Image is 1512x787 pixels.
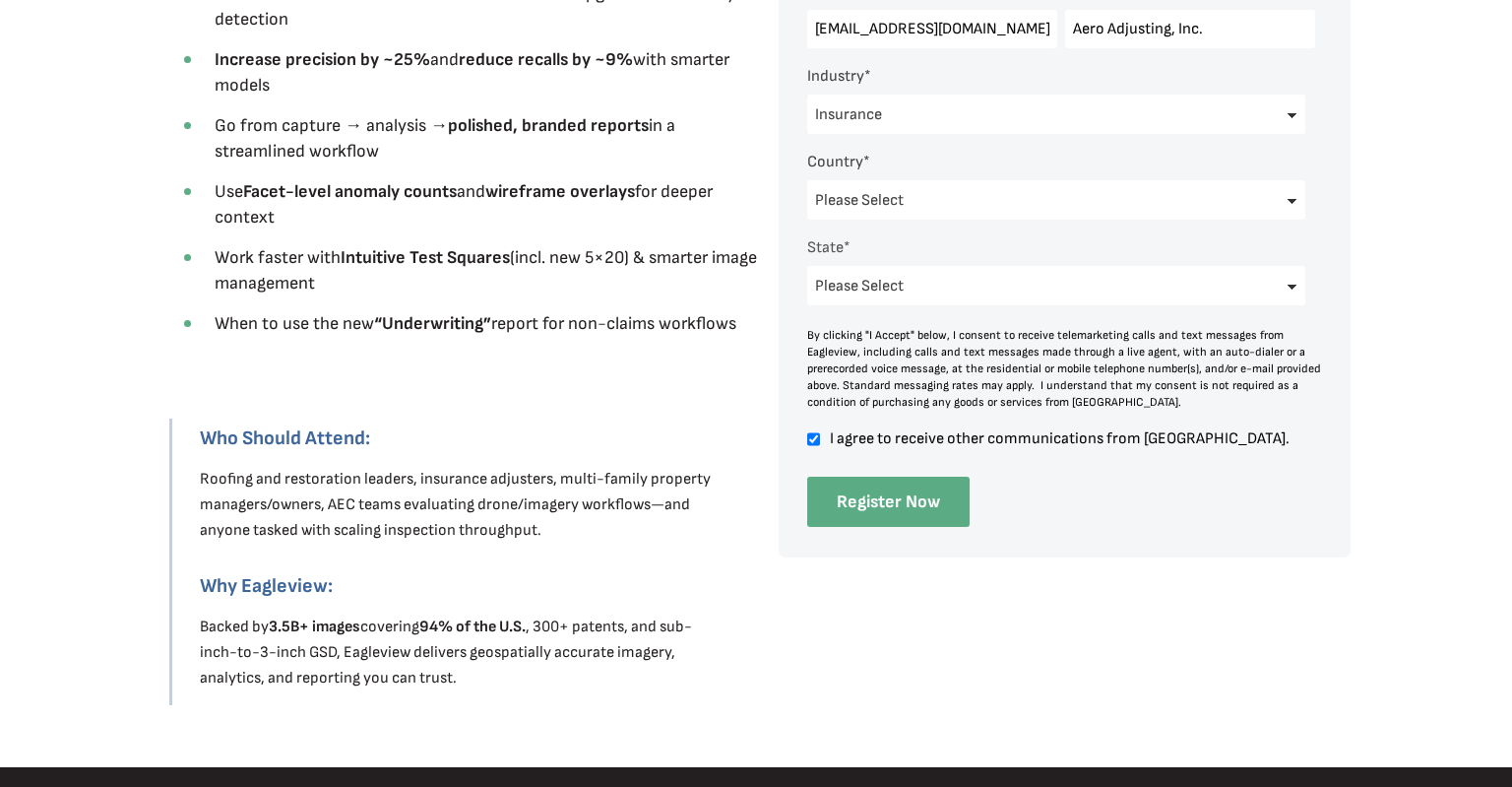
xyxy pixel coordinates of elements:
[807,477,970,527] input: Register Now
[215,115,675,162] span: Go from capture → analysis → in a streamlined workflow
[200,574,333,598] strong: Why Eagleview:
[807,153,863,171] span: Country
[459,49,633,70] strong: reduce recalls by ~9%
[485,181,635,202] strong: wireframe overlays
[269,618,360,636] strong: 3.5B+ images
[827,430,1315,447] span: I agree to receive other communications from [GEOGRAPHIC_DATA].
[341,247,510,268] strong: Intuitive Test Squares
[807,238,844,257] span: State
[215,313,736,334] span: When to use the new report for non-claims workflows
[215,247,757,294] span: Work faster with (incl. new 5×20) & smarter image management
[200,426,370,450] strong: Who Should Attend:
[200,618,692,688] span: Backed by covering , 300+ patents, and sub-inch-to-3-inch GSD, Eagleview delivers geospatially ac...
[448,115,649,136] strong: polished, branded reports
[419,618,526,636] strong: 94% of the U.S.
[215,181,713,228] span: Use and for deeper context
[374,313,491,334] strong: “Underwriting”
[807,327,1323,411] div: By clicking "I Accept" below, I consent to receive telemarketing calls and text messages from Eag...
[200,470,711,540] span: Roofing and restoration leaders, insurance adjusters, multi-family property managers/owners, AEC ...
[807,67,864,86] span: Industry
[243,181,457,202] strong: Facet-level anomaly counts
[215,49,729,96] span: and with smarter models
[807,430,820,448] input: I agree to receive other communications from [GEOGRAPHIC_DATA].
[215,49,430,70] strong: Increase precision by ~25%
